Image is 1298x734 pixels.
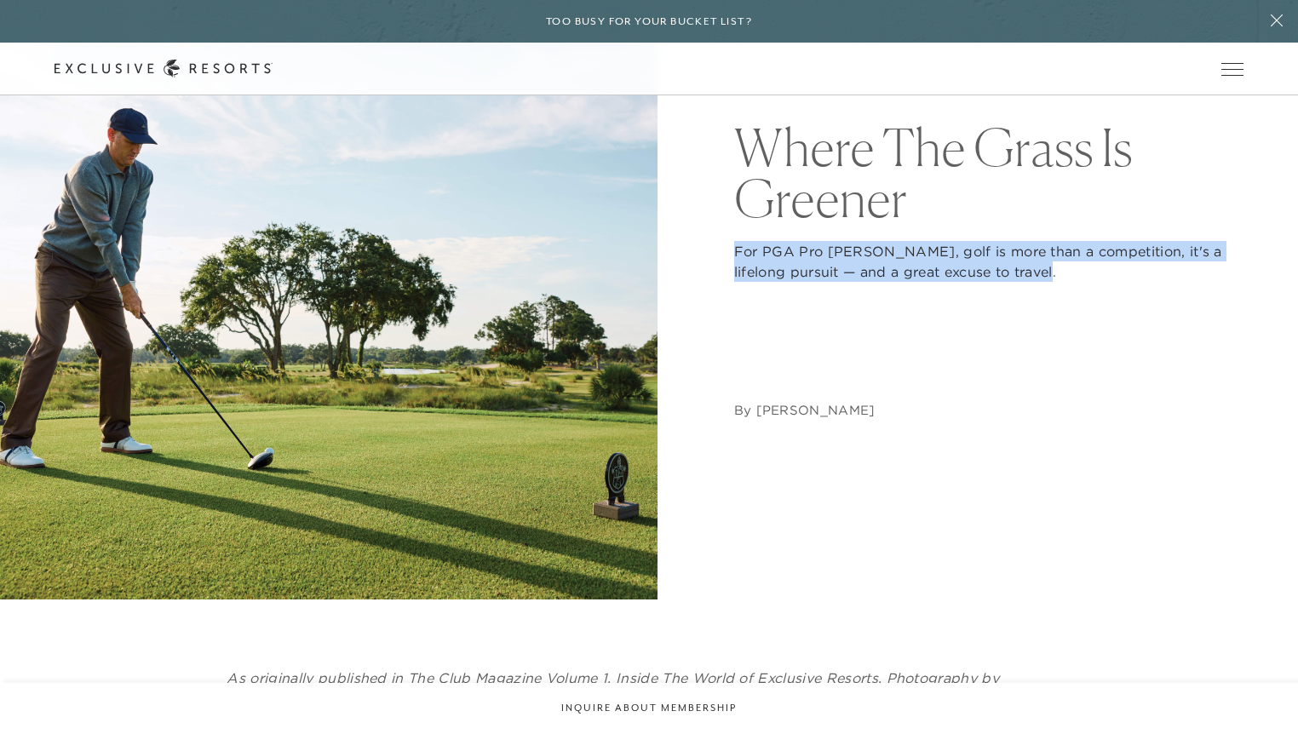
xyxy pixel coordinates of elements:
address: By [PERSON_NAME] [734,402,876,419]
em: As originally published in The Club Magazine Volume 1, Inside The World of Exclusive Resorts. Pho... [227,669,999,707]
h1: Where The Grass Is Greener [734,122,1243,224]
h6: Too busy for your bucket list? [546,14,752,30]
button: Open navigation [1221,63,1243,75]
p: For PGA Pro [PERSON_NAME], golf is more than a competition, it's a lifelong pursuit — and a great... [734,241,1243,282]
